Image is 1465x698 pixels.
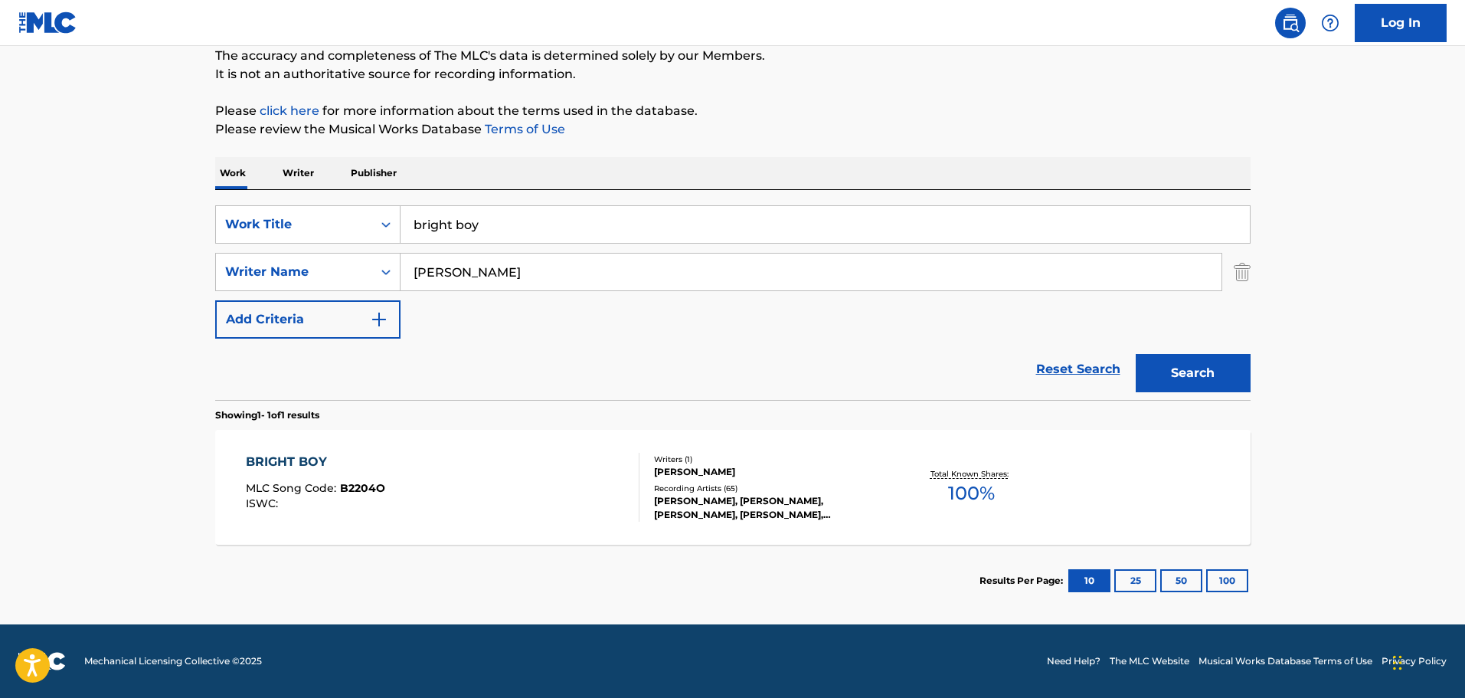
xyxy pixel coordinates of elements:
[246,496,282,510] span: ISWC :
[1047,654,1100,668] a: Need Help?
[225,263,363,281] div: Writer Name
[215,430,1251,545] a: BRIGHT BOYMLC Song Code:B2204OISWC:Writers (1)[PERSON_NAME]Recording Artists (65)[PERSON_NAME], [...
[1114,569,1156,592] button: 25
[1160,569,1202,592] button: 50
[225,215,363,234] div: Work Title
[18,11,77,34] img: MLC Logo
[346,157,401,189] p: Publisher
[246,453,385,471] div: BRIGHT BOY
[1393,640,1402,686] div: Drag
[930,468,1012,480] p: Total Known Shares:
[340,481,385,495] span: B2204O
[260,103,319,118] a: click here
[215,65,1251,84] p: It is not an authoritative source for recording information.
[246,481,340,495] span: MLC Song Code :
[1315,8,1346,38] div: Help
[278,157,319,189] p: Writer
[215,102,1251,120] p: Please for more information about the terms used in the database.
[215,157,250,189] p: Work
[1382,654,1447,668] a: Privacy Policy
[654,454,885,465] div: Writers ( 1 )
[215,300,401,339] button: Add Criteria
[979,574,1067,588] p: Results Per Page:
[215,205,1251,400] form: Search Form
[1028,352,1128,386] a: Reset Search
[1321,14,1339,32] img: help
[215,120,1251,139] p: Please review the Musical Works Database
[654,465,885,479] div: [PERSON_NAME]
[1281,14,1300,32] img: search
[1068,569,1110,592] button: 10
[948,480,995,507] span: 100 %
[1110,654,1189,668] a: The MLC Website
[215,47,1251,65] p: The accuracy and completeness of The MLC's data is determined solely by our Members.
[1198,654,1372,668] a: Musical Works Database Terms of Use
[18,652,66,670] img: logo
[1136,354,1251,392] button: Search
[1206,569,1248,592] button: 100
[654,494,885,522] div: [PERSON_NAME], [PERSON_NAME], [PERSON_NAME], [PERSON_NAME], [PERSON_NAME], [PERSON_NAME]
[1275,8,1306,38] a: Public Search
[370,310,388,329] img: 9d2ae6d4665cec9f34b9.svg
[482,122,565,136] a: Terms of Use
[215,408,319,422] p: Showing 1 - 1 of 1 results
[1355,4,1447,42] a: Log In
[84,654,262,668] span: Mechanical Licensing Collective © 2025
[1234,253,1251,291] img: Delete Criterion
[1388,624,1465,698] iframe: Chat Widget
[654,483,885,494] div: Recording Artists ( 65 )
